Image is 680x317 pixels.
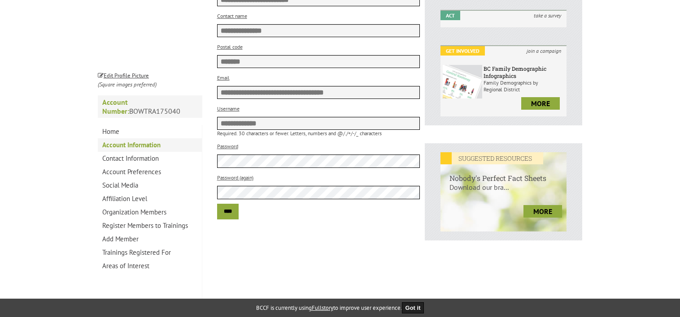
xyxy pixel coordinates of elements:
[523,205,562,218] a: more
[98,81,157,88] i: (Square images preferred)
[440,152,543,164] em: SUGGESTED RESOURCES
[217,143,238,150] label: Password
[98,179,202,192] a: Social Media
[217,43,243,50] label: Postal code
[98,246,202,259] a: Trainings Registered For
[312,304,333,312] a: Fullstory
[102,98,129,116] strong: Account Number:
[217,74,230,81] label: Email
[440,11,460,20] em: Act
[98,72,149,79] small: Edit Profile Picture
[98,232,202,246] a: Add Member
[440,183,567,201] p: Download our bra...
[440,46,485,56] em: Get Involved
[217,174,253,181] label: Password (again)
[521,97,560,110] a: more
[528,11,567,20] i: take a survey
[521,46,567,56] i: join a campaign
[484,79,564,93] p: Family Demographics by Regional District
[98,95,202,118] p: BOWTRA175040
[98,165,202,179] a: Account Preferences
[98,152,202,165] a: Contact Information
[217,130,420,137] p: Required. 30 characters or fewer. Letters, numbers and @/./+/-/_ characters
[402,302,424,313] button: Got it
[440,164,567,183] h6: Nobody's Perfect Fact Sheets
[484,65,564,79] h6: BC Family Demographic Infographics
[98,219,202,232] a: Register Members to Trainings
[98,192,202,206] a: Affiliation Level
[98,70,149,79] a: Edit Profile Picture
[98,259,202,273] a: Areas of Interest
[217,105,240,112] label: Username
[98,138,202,152] a: Account Information
[98,206,202,219] a: Organization Members
[98,125,202,138] a: Home
[217,13,247,19] label: Contact name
